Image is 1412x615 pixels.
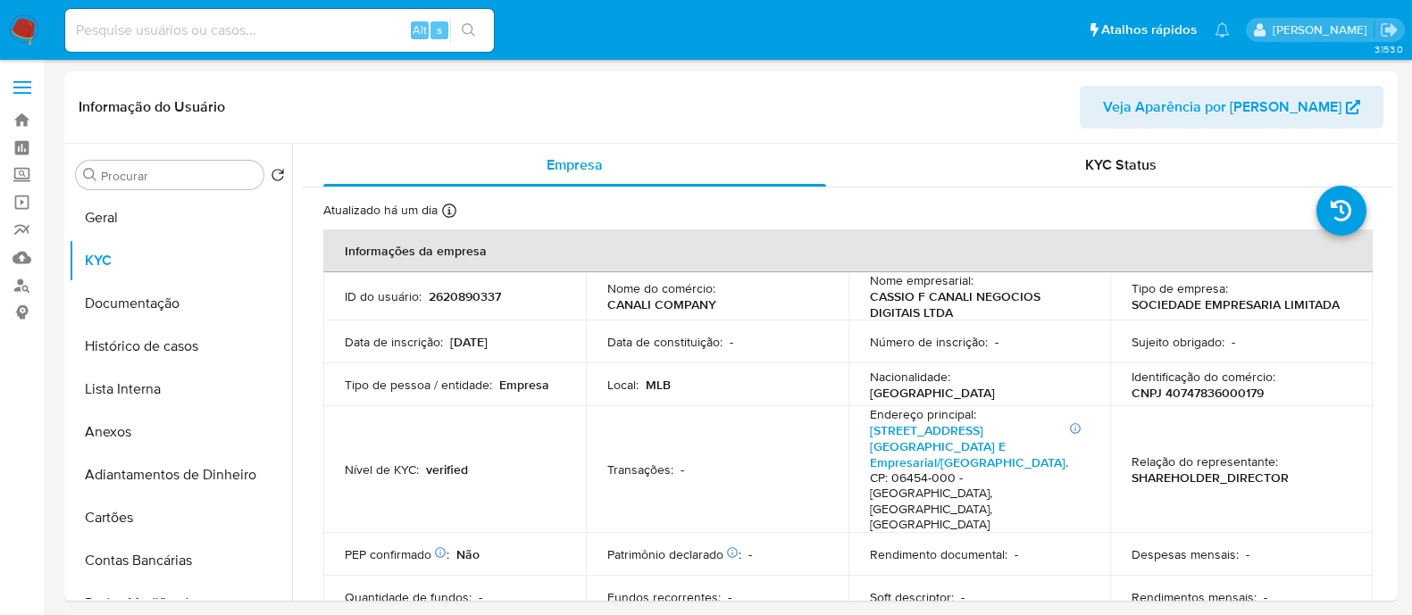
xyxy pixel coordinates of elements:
[345,288,422,304] p: ID do usuário :
[607,589,721,605] p: Fundos recorrentes :
[323,202,438,219] p: Atualizado há um dia
[456,546,480,562] p: Não
[69,453,292,496] button: Adiantamentos de Dinheiro
[870,385,995,401] p: [GEOGRAPHIC_DATA]
[681,461,684,478] p: -
[995,334,998,350] p: -
[748,546,752,562] p: -
[1132,453,1278,470] p: Relação do representante :
[730,334,733,350] p: -
[1132,334,1224,350] p: Sujeito obrigado :
[69,196,292,239] button: Geral
[1215,22,1230,37] a: Notificações
[450,18,487,43] button: search-icon
[345,334,443,350] p: Data de inscrição :
[1380,21,1399,39] a: Sair
[69,239,292,282] button: KYC
[870,369,950,385] p: Nacionalidade :
[323,229,1373,272] th: Informações da empresa
[450,334,488,350] p: [DATE]
[79,98,225,116] h1: Informação do Usuário
[1264,589,1267,605] p: -
[1132,296,1340,312] p: SOCIEDADE EMPRESARIA LIMITADA
[499,377,549,393] p: Empresa
[1015,546,1018,562] p: -
[870,272,973,288] p: Nome empresarial :
[607,461,673,478] p: Transações :
[961,589,965,605] p: -
[69,411,292,453] button: Anexos
[1273,21,1374,38] p: anna.almeida@mercadopago.com.br
[69,496,292,539] button: Cartões
[1132,280,1228,296] p: Tipo de empresa :
[1103,86,1341,129] span: Veja Aparência por [PERSON_NAME]
[65,19,494,42] input: Pesquise usuários ou casos...
[83,168,97,182] button: Procurar
[69,282,292,325] button: Documentação
[1246,546,1249,562] p: -
[1132,369,1275,385] p: Identificação do comércio :
[607,296,716,312] p: CANALI COMPANY
[271,168,285,187] button: Retornar ao pedido padrão
[413,21,427,38] span: Alt
[547,154,603,175] span: Empresa
[345,461,419,478] p: Nível de KYC :
[345,589,472,605] p: Quantidade de fundos :
[870,421,1068,471] a: [STREET_ADDRESS][GEOGRAPHIC_DATA] E Empresarial/[GEOGRAPHIC_DATA].
[870,589,954,605] p: Soft descriptor :
[870,288,1082,320] p: CASSIO F CANALI NEGOCIOS DIGITAIS LTDA
[1085,154,1157,175] span: KYC Status
[607,280,715,296] p: Nome do comércio :
[1101,21,1197,39] span: Atalhos rápidos
[437,21,442,38] span: s
[1132,385,1264,401] p: CNPJ 40747836000179
[1132,470,1289,486] p: SHAREHOLDER_DIRECTOR
[1232,334,1235,350] p: -
[607,546,741,562] p: Patrimônio declarado :
[101,168,256,184] input: Procurar
[69,325,292,368] button: Histórico de casos
[870,470,1082,533] h4: CP: 06454-000 - [GEOGRAPHIC_DATA], [GEOGRAPHIC_DATA], [GEOGRAPHIC_DATA]
[646,377,671,393] p: MLB
[870,334,988,350] p: Número de inscrição :
[607,377,639,393] p: Local :
[345,546,449,562] p: PEP confirmado :
[1132,546,1239,562] p: Despesas mensais :
[1132,589,1257,605] p: Rendimentos mensais :
[426,461,468,478] p: verified
[429,288,501,304] p: 2620890337
[1080,86,1383,129] button: Veja Aparência por [PERSON_NAME]
[479,589,482,605] p: -
[870,546,1007,562] p: Rendimento documental :
[69,368,292,411] button: Lista Interna
[870,406,976,422] p: Endereço principal :
[728,589,731,605] p: -
[345,377,492,393] p: Tipo de pessoa / entidade :
[69,539,292,582] button: Contas Bancárias
[607,334,723,350] p: Data de constituição :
